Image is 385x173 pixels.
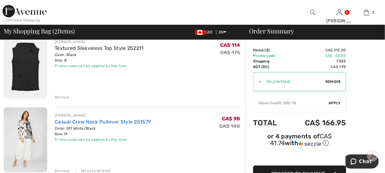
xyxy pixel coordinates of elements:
[337,9,342,15] a: Sign In
[287,58,346,64] td: Free
[220,50,240,55] s: CA$ 175
[346,154,379,170] iframe: Opens a widget where you can chat to one of our agents
[287,53,346,58] td: CA$ -53.00
[2,17,40,23] div: < Continue Shopping
[253,79,261,84] div: ✔
[310,9,315,16] img: search the website
[270,132,332,147] span: CA$ 41.74
[55,137,151,142] div: Promo code can be applied to this item
[287,64,346,70] td: CA$ 7.95
[55,39,144,45] div: [PERSON_NAME]
[253,133,346,147] div: or 4 payments of with
[253,53,287,58] td: Promo code
[4,107,47,172] img: Casual Crew Neck Pullover Style 251579
[253,100,329,106] div: Store Credit: 200.76
[261,72,325,91] input: Promo code
[55,126,151,137] div: Color: Off White/Black Size: M
[287,47,346,53] td: CA$ 212.00
[4,28,75,34] span: My Shopping Bag ( Items)
[364,9,369,16] img: My Bag
[55,45,144,51] a: Textured Sleeveless Top Style 252211
[195,30,205,35] img: Canadian Dollar
[326,18,353,24] div: [PERSON_NAME]
[222,116,240,122] span: CA$ 98
[55,63,144,69] div: Promo code can be applied to this item
[55,52,144,63] div: Color: Black Size: 8
[195,30,215,34] span: CAD
[219,123,240,129] s: CA$ 140
[266,48,268,52] span: 2
[253,64,287,70] td: GST (5%)
[55,113,151,118] div: [PERSON_NAME]
[55,119,151,125] a: Casual Crew Neck Pullover Style 251579
[253,47,287,53] td: Items ( )
[253,149,346,163] iframe: PayPal-paypal
[219,30,227,34] span: EN
[2,5,47,17] img: 1ère Avenue
[54,26,57,34] span: 2
[372,10,374,15] span: 2
[325,79,341,84] span: Remove
[4,34,47,99] img: Textured Sleeveless Top Style 252211
[287,112,346,133] td: CA$ 166.95
[337,9,342,16] img: My Info
[253,133,346,149] div: or 4 payments ofCA$ 41.74withSezzle Click to learn more about Sezzle
[220,42,240,48] span: CA$ 114
[242,28,381,34] div: Order Summary
[329,100,341,106] span: Apply
[253,58,287,64] td: Shipping
[299,141,321,147] img: Sezzle
[55,94,70,100] div: Remove
[353,9,380,16] a: 2
[253,112,287,133] td: Total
